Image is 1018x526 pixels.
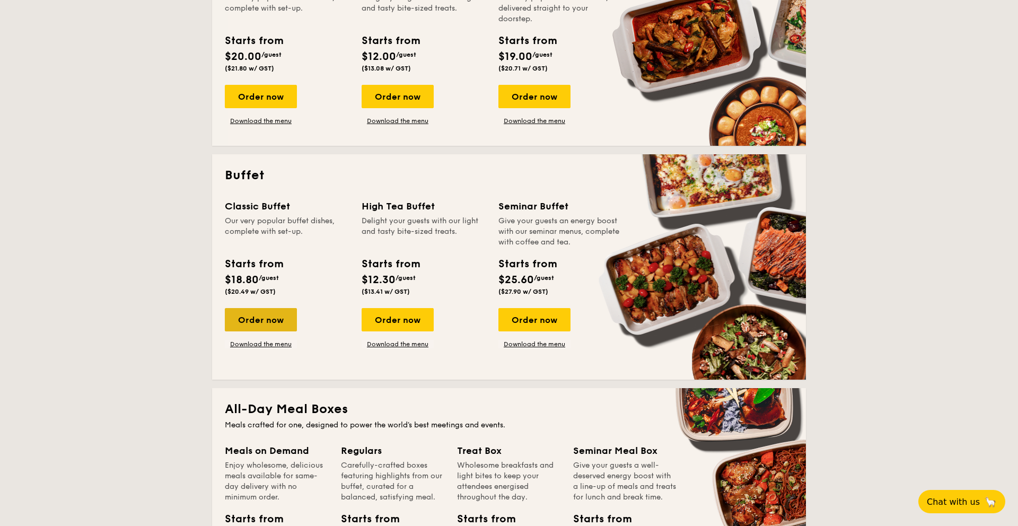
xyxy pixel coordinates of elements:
div: Order now [498,85,571,108]
div: Meals crafted for one, designed to power the world's best meetings and events. [225,420,793,431]
div: Starts from [362,256,419,272]
span: $18.80 [225,274,259,286]
span: /guest [534,274,554,282]
span: /guest [259,274,279,282]
span: ($13.41 w/ GST) [362,288,410,295]
div: Our very popular buffet dishes, complete with set-up. [225,216,349,248]
span: $12.00 [362,50,396,63]
span: /guest [532,51,552,58]
span: ($13.08 w/ GST) [362,65,411,72]
div: Regulars [341,443,444,458]
div: Give your guests an energy boost with our seminar menus, complete with coffee and tea. [498,216,622,248]
div: Starts from [498,256,556,272]
a: Download the menu [498,340,571,348]
div: Wholesome breakfasts and light bites to keep your attendees energised throughout the day. [457,460,560,503]
h2: All-Day Meal Boxes [225,401,793,418]
a: Download the menu [362,340,434,348]
div: Order now [362,308,434,331]
div: Order now [225,85,297,108]
span: /guest [396,51,416,58]
a: Download the menu [225,117,297,125]
span: $12.30 [362,274,396,286]
div: Starts from [498,33,556,49]
h2: Buffet [225,167,793,184]
span: 🦙 [984,496,997,508]
span: $19.00 [498,50,532,63]
a: Download the menu [225,340,297,348]
span: ($27.90 w/ GST) [498,288,548,295]
div: Order now [225,308,297,331]
div: Starts from [225,256,283,272]
div: Delight your guests with our light and tasty bite-sized treats. [362,216,486,248]
div: High Tea Buffet [362,199,486,214]
div: Seminar Buffet [498,199,622,214]
span: $20.00 [225,50,261,63]
span: Chat with us [927,497,980,507]
a: Download the menu [362,117,434,125]
div: Give your guests a well-deserved energy boost with a line-up of meals and treats for lunch and br... [573,460,677,503]
div: Enjoy wholesome, delicious meals available for same-day delivery with no minimum order. [225,460,328,503]
div: Order now [362,85,434,108]
div: Seminar Meal Box [573,443,677,458]
span: ($21.80 w/ GST) [225,65,274,72]
div: Starts from [362,33,419,49]
div: Carefully-crafted boxes featuring highlights from our buffet, curated for a balanced, satisfying ... [341,460,444,503]
span: ($20.71 w/ GST) [498,65,548,72]
span: $25.60 [498,274,534,286]
span: ($20.49 w/ GST) [225,288,276,295]
button: Chat with us🦙 [918,490,1005,513]
div: Treat Box [457,443,560,458]
span: /guest [261,51,282,58]
div: Order now [498,308,571,331]
div: Starts from [225,33,283,49]
span: /guest [396,274,416,282]
a: Download the menu [498,117,571,125]
div: Classic Buffet [225,199,349,214]
div: Meals on Demand [225,443,328,458]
